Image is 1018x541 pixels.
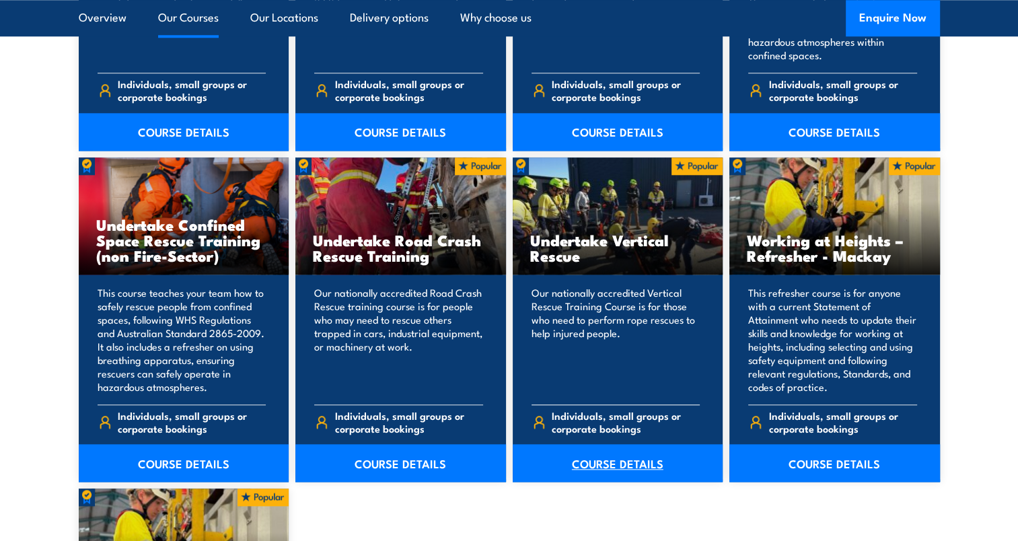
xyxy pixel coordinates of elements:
p: Our nationally accredited Vertical Rescue Training Course is for those who need to perform rope r... [532,286,700,394]
span: Individuals, small groups or corporate bookings [335,409,483,435]
a: COURSE DETAILS [295,113,506,151]
p: Our nationally accredited Road Crash Rescue training course is for people who may need to rescue ... [314,286,483,394]
p: This course teaches your team how to safely rescue people from confined spaces, following WHS Reg... [98,286,266,394]
span: Individuals, small groups or corporate bookings [552,77,700,103]
a: COURSE DETAILS [79,113,289,151]
a: COURSE DETAILS [513,444,723,482]
h3: Undertake Road Crash Rescue Training [313,232,488,263]
span: Individuals, small groups or corporate bookings [769,409,917,435]
a: COURSE DETAILS [295,444,506,482]
span: Individuals, small groups or corporate bookings [118,409,266,435]
span: Individuals, small groups or corporate bookings [118,77,266,103]
span: Individuals, small groups or corporate bookings [769,77,917,103]
a: COURSE DETAILS [513,113,723,151]
span: Individuals, small groups or corporate bookings [335,77,483,103]
a: COURSE DETAILS [79,444,289,482]
h3: Undertake Vertical Rescue [530,232,706,263]
p: This refresher course is for anyone with a current Statement of Attainment who needs to update th... [748,286,917,394]
a: COURSE DETAILS [729,444,940,482]
h3: Working at Heights – Refresher - Mackay [747,232,922,263]
h3: Undertake Confined Space Rescue Training (non Fire-Sector) [96,217,272,263]
a: COURSE DETAILS [729,113,940,151]
span: Individuals, small groups or corporate bookings [552,409,700,435]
